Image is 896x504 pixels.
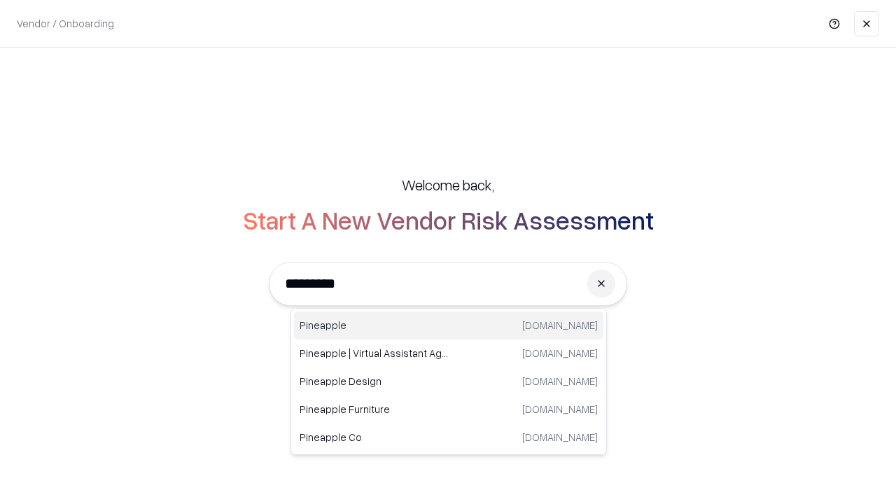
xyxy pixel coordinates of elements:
h5: Welcome back, [402,175,494,195]
p: Pineapple Design [300,374,449,388]
p: [DOMAIN_NAME] [522,430,598,444]
p: Pineapple [300,318,449,332]
p: [DOMAIN_NAME] [522,374,598,388]
h2: Start A New Vendor Risk Assessment [243,206,654,234]
p: [DOMAIN_NAME] [522,402,598,416]
p: [DOMAIN_NAME] [522,346,598,360]
p: Vendor / Onboarding [17,16,114,31]
p: Pineapple Furniture [300,402,449,416]
p: Pineapple | Virtual Assistant Agency [300,346,449,360]
div: Suggestions [290,308,607,455]
p: Pineapple Co [300,430,449,444]
p: [DOMAIN_NAME] [522,318,598,332]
